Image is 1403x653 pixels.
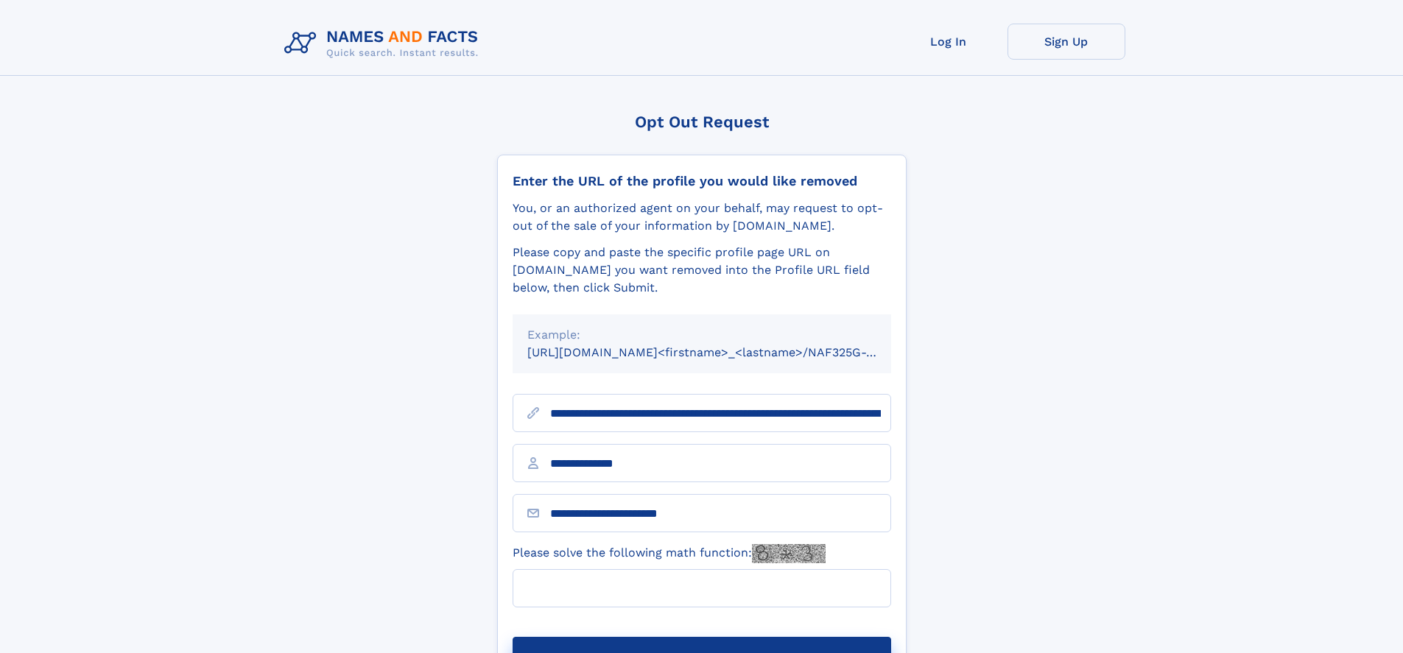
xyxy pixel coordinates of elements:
div: You, or an authorized agent on your behalf, may request to opt-out of the sale of your informatio... [513,200,891,235]
div: Enter the URL of the profile you would like removed [513,173,891,189]
a: Log In [890,24,1008,60]
small: [URL][DOMAIN_NAME]<firstname>_<lastname>/NAF325G-xxxxxxxx [527,345,919,359]
div: Opt Out Request [497,113,907,131]
div: Please copy and paste the specific profile page URL on [DOMAIN_NAME] you want removed into the Pr... [513,244,891,297]
div: Example: [527,326,876,344]
label: Please solve the following math function: [513,544,826,563]
img: Logo Names and Facts [278,24,490,63]
a: Sign Up [1008,24,1125,60]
